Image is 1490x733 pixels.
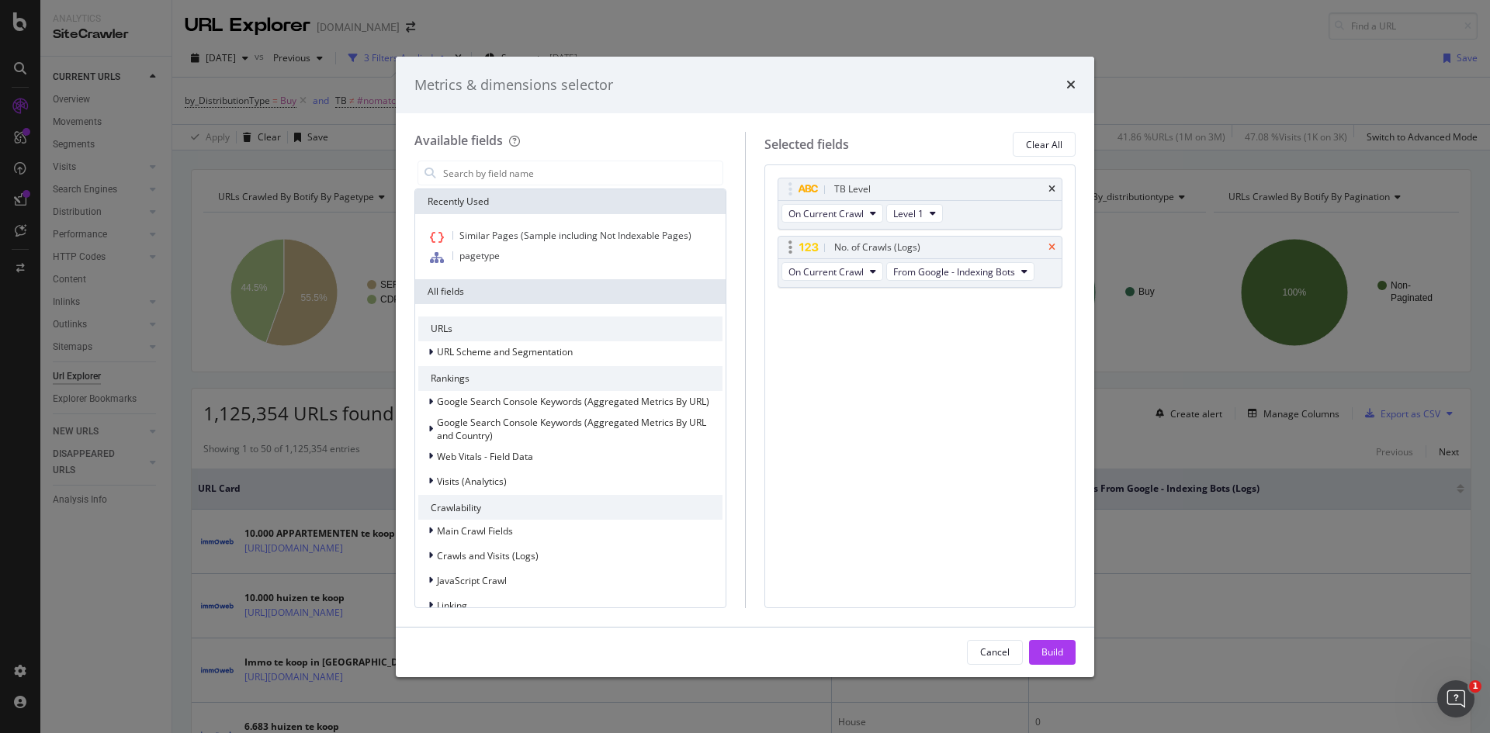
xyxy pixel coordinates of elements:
span: pagetype [459,249,500,262]
div: Selected fields [764,136,849,154]
span: URL Scheme and Segmentation [437,345,573,358]
span: Web Vitals - Field Data [437,450,533,463]
div: times [1048,185,1055,194]
div: No. of Crawls (Logs)timesOn Current CrawlFrom Google - Indexing Bots [778,236,1063,288]
div: TB LeveltimesOn Current CrawlLevel 1 [778,178,1063,230]
span: Linking [437,599,467,612]
div: Recently Used [415,189,726,214]
span: On Current Crawl [788,207,864,220]
div: Build [1041,645,1063,659]
div: times [1066,75,1076,95]
input: Search by field name [442,161,722,185]
div: Cancel [980,645,1010,659]
div: modal [396,57,1094,677]
div: Available fields [414,132,503,149]
button: Build [1029,640,1076,665]
span: Similar Pages (Sample including Not Indexable Pages) [459,229,691,242]
button: On Current Crawl [781,262,883,281]
span: Visits (Analytics) [437,475,507,488]
div: Clear All [1026,138,1062,151]
div: All fields [415,279,726,304]
div: Metrics & dimensions selector [414,75,613,95]
span: Crawls and Visits (Logs) [437,549,539,562]
span: 1 [1469,680,1481,693]
button: On Current Crawl [781,204,883,223]
div: Crawlability [418,495,722,520]
span: Google Search Console Keywords (Aggregated Metrics By URL and Country) [437,416,706,442]
button: Cancel [967,640,1023,665]
button: Level 1 [886,204,943,223]
button: Clear All [1013,132,1076,157]
span: JavaScript Crawl [437,574,507,587]
span: Level 1 [893,207,923,220]
button: From Google - Indexing Bots [886,262,1034,281]
span: Main Crawl Fields [437,524,513,538]
div: times [1048,243,1055,252]
span: From Google - Indexing Bots [893,265,1015,278]
div: TB Level [834,182,871,197]
span: Google Search Console Keywords (Aggregated Metrics By URL) [437,395,709,408]
div: No. of Crawls (Logs) [834,240,920,255]
div: Rankings [418,366,722,391]
div: URLs [418,316,722,341]
span: On Current Crawl [788,265,864,278]
iframe: Intercom live chat [1437,680,1474,717]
